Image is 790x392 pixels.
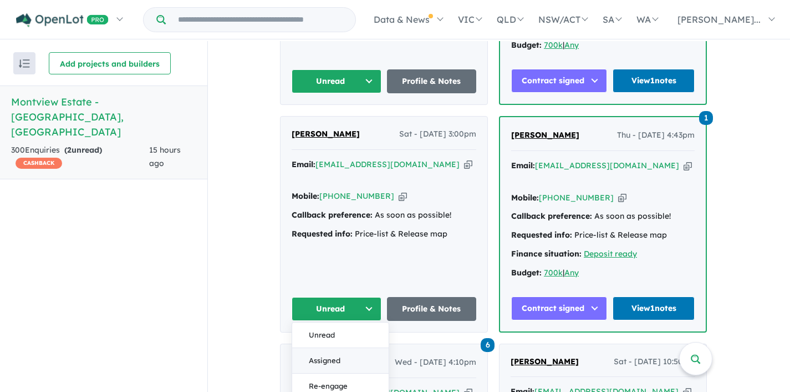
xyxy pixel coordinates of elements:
button: Contract signed [511,296,607,320]
button: Unread [292,297,381,321]
a: View1notes [613,69,695,93]
a: 700k [544,40,563,50]
span: CASHBACK [16,158,62,169]
div: 300 Enquir ies [11,144,149,170]
strong: Email: [511,160,535,170]
strong: Mobile: [511,193,539,203]
a: [PERSON_NAME] [511,355,579,369]
span: [PERSON_NAME] [292,129,360,139]
span: 15 hours ago [149,145,181,168]
h5: Montview Estate - [GEOGRAPHIC_DATA] , [GEOGRAPHIC_DATA] [11,94,196,139]
span: Thu - [DATE] 4:43pm [617,129,695,142]
a: [EMAIL_ADDRESS][DOMAIN_NAME] [315,159,460,169]
input: Try estate name, suburb, builder or developer [168,8,353,32]
button: Copy [399,190,407,202]
a: [EMAIL_ADDRESS][DOMAIN_NAME] [535,160,679,170]
div: Price-list & Release map [511,229,695,242]
a: Any [564,40,579,50]
button: Unread [292,69,381,93]
span: [PERSON_NAME] [511,356,579,366]
strong: Budget: [511,40,542,50]
a: [PHONE_NUMBER] [539,193,614,203]
a: 700k [544,268,563,278]
strong: Callback preference: [511,211,592,221]
span: [PERSON_NAME]... [677,14,761,25]
span: Sat - [DATE] 3:00pm [399,128,476,141]
div: | [511,39,695,52]
div: Price-list & Release map [292,228,476,241]
strong: Finance situation: [511,249,582,259]
a: [PHONE_NUMBER] [319,191,394,201]
span: 1 [699,111,713,125]
div: As soon as possible! [511,210,695,223]
a: [PERSON_NAME] [292,128,360,141]
a: View1notes [613,296,695,320]
span: 2 [67,145,72,155]
button: Copy [684,160,692,172]
span: Wed - [DATE] 4:10pm [395,356,476,369]
div: | [511,267,695,280]
button: Copy [464,159,472,170]
a: Any [564,268,579,278]
img: sort.svg [19,59,30,68]
strong: Email: [292,159,315,169]
strong: Requested info: [292,229,353,239]
a: [PERSON_NAME] [511,129,579,142]
a: 1 [699,110,713,125]
span: 6 [481,338,495,352]
button: Add projects and builders [49,52,171,74]
a: Deposit ready [584,249,637,259]
span: Sat - [DATE] 10:50am [614,355,695,369]
strong: Callback preference: [292,210,373,220]
strong: Mobile: [292,191,319,201]
strong: ( unread) [64,145,102,155]
button: Copy [618,192,626,204]
a: Profile & Notes [387,297,477,321]
button: Contract signed [511,69,607,93]
button: Assigned [292,348,389,374]
strong: Budget: [511,268,542,278]
a: Profile & Notes [387,69,477,93]
div: As soon as possible! [292,209,476,222]
span: [PERSON_NAME] [511,130,579,140]
a: 6 [481,337,495,352]
strong: Requested info: [511,230,572,240]
img: Openlot PRO Logo White [16,13,109,27]
button: Unread [292,323,389,348]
